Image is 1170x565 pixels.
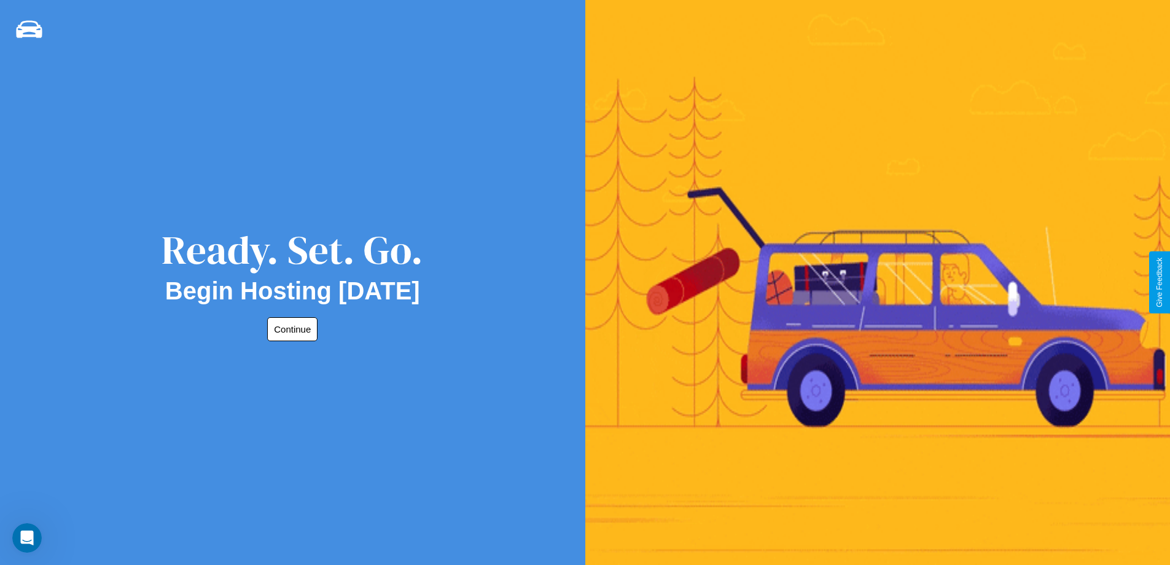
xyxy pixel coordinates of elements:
iframe: Intercom live chat [12,523,42,553]
div: Give Feedback [1155,258,1164,307]
h2: Begin Hosting [DATE] [165,277,420,305]
button: Continue [267,317,318,341]
div: Ready. Set. Go. [162,223,423,277]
